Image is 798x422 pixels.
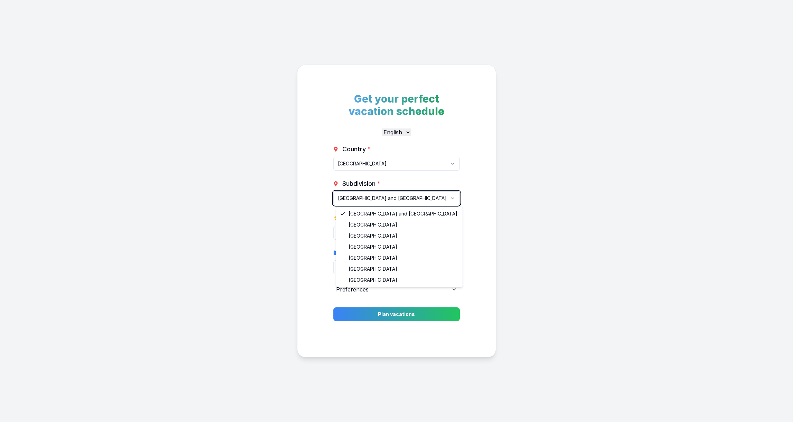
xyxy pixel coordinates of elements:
[349,243,397,250] span: [GEOGRAPHIC_DATA]
[349,277,397,284] span: [GEOGRAPHIC_DATA]
[349,221,397,228] span: [GEOGRAPHIC_DATA]
[349,266,397,272] span: [GEOGRAPHIC_DATA]
[349,255,397,261] span: [GEOGRAPHIC_DATA]
[349,232,397,239] span: [GEOGRAPHIC_DATA]
[349,210,457,217] span: [GEOGRAPHIC_DATA] and [GEOGRAPHIC_DATA]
